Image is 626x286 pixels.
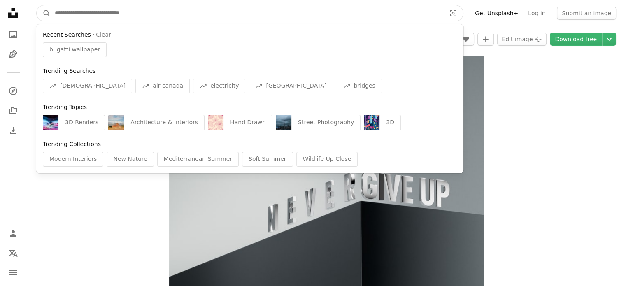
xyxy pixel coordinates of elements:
button: Clear [96,31,111,39]
form: Find visuals sitewide [36,5,463,21]
div: Street Photography [291,115,361,130]
span: bugatti wallpaper [49,46,100,54]
a: Download History [5,122,21,139]
div: New Nature [107,152,154,167]
span: air canada [153,82,183,90]
a: Illustrations [5,46,21,63]
span: [GEOGRAPHIC_DATA] [266,82,326,90]
div: · [43,31,457,39]
a: Explore [5,83,21,99]
a: Collections [5,102,21,119]
a: Get Unsplash+ [470,7,523,20]
span: Trending Topics [43,104,87,110]
img: premium_vector-1739360193640-746e8cbc3d2a [364,115,379,130]
div: Modern Interiors [43,152,103,167]
span: electricity [210,82,239,90]
div: Architecture & Interiors [124,115,205,130]
a: Home — Unsplash [5,5,21,23]
button: Menu [5,265,21,281]
span: bridges [354,82,375,90]
span: Recent Searches [43,31,91,39]
span: Trending Searches [43,67,95,74]
button: Language [5,245,21,261]
div: Wildlife Up Close [296,152,358,167]
img: premium_photo-1755882951561-7164bd8427a2 [108,115,124,130]
button: Search Unsplash [37,5,51,21]
a: Log in / Sign up [5,225,21,242]
img: photo-1756135154174-add625f8721a [276,115,291,130]
button: Add to Collection [477,33,494,46]
a: Log in [523,7,550,20]
a: Download free [550,33,602,46]
img: premium_photo-1754984826162-5de96e38a4e4 [43,115,58,130]
div: Mediterranean Summer [157,152,239,167]
button: Visual search [443,5,463,21]
button: Like [458,33,474,46]
span: Trending Collections [43,141,101,147]
div: 3D [379,115,401,130]
div: 3D Renders [58,115,105,130]
div: Soft Summer [242,152,293,167]
a: Photos [5,26,21,43]
span: [DEMOGRAPHIC_DATA] [60,82,126,90]
button: Edit image [497,33,547,46]
div: Hand Drawn [223,115,272,130]
img: premium_vector-1689096811839-56e58bd0c120 [208,115,223,130]
button: Submit an image [557,7,616,20]
button: Choose download size [602,33,616,46]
